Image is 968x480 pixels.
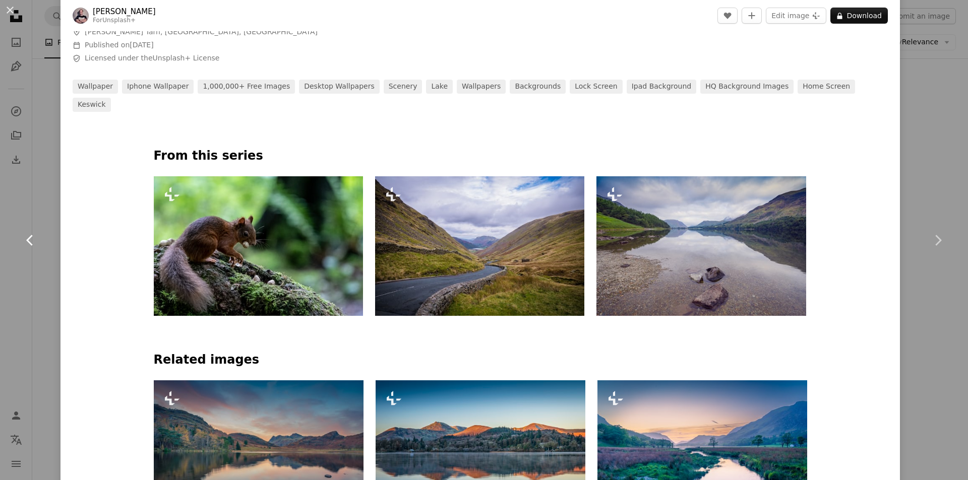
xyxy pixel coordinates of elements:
a: home screen [798,80,855,94]
a: wallpaper [73,80,118,94]
a: [PERSON_NAME] [93,7,156,17]
a: HQ Background Images [700,80,794,94]
a: 1,000,000+ Free Images [198,80,295,94]
img: a winding road in the middle of a valley [375,176,584,316]
time: January 15, 2023 at 8:16:13 PM GMT+5:30 [130,41,153,49]
a: a squirrel is sitting on a mossy log [154,241,364,250]
button: Download [830,8,888,24]
h4: Related images [154,352,807,368]
a: a body of water surrounded by mountains and trees [596,241,806,250]
img: Go to Jonny Gios's profile [73,8,89,24]
a: lock screen [570,80,623,94]
p: From this series [154,148,807,164]
button: Add to Collection [742,8,762,24]
img: a squirrel is sitting on a mossy log [154,176,364,316]
a: A lake with mountains in the background [376,445,585,454]
a: lake [426,80,453,94]
a: a river running through a lush green field [597,445,807,454]
div: For [93,17,156,25]
a: Next [907,192,968,289]
a: desktop wallpapers [299,80,380,94]
a: backgrounds [510,80,566,94]
img: a body of water surrounded by mountains and trees [596,176,806,316]
a: iphone wallpaper [122,80,194,94]
a: wallpapers [457,80,506,94]
button: Like [717,8,738,24]
span: Published on [85,41,154,49]
a: Unsplash+ [102,17,136,24]
span: Licensed under the [85,53,219,63]
a: Unsplash+ License [153,54,220,62]
button: Edit image [766,8,826,24]
span: [PERSON_NAME] Tarn, [GEOGRAPHIC_DATA], [GEOGRAPHIC_DATA] [85,27,318,37]
a: keswick [73,98,111,112]
a: ipad background [627,80,696,94]
a: a winding road in the middle of a valley [375,241,584,250]
a: a lake surrounded by mountains under a cloudy sky [154,446,364,455]
a: scenery [384,80,422,94]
